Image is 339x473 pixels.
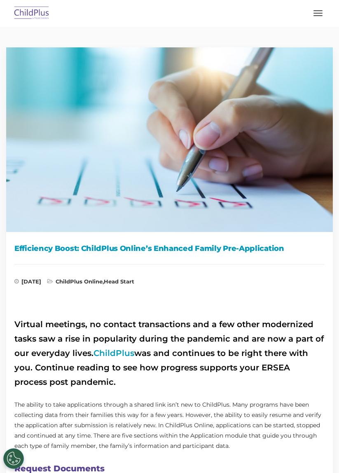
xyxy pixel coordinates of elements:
[47,279,134,287] span: ,
[56,278,103,285] a: ChildPlus Online
[14,400,325,451] p: The ability to take applications through a shared link isn’t new to ChildPlus. Many programs have...
[104,278,134,285] a: Head Start
[14,242,325,255] h1: Efficiency Boost: ChildPlus Online’s Enhanced Family Pre-Application
[12,4,51,23] img: ChildPlus by Procare Solutions
[94,348,134,358] a: ChildPlus
[14,317,325,389] h2: Virtual meetings, no contact transactions and a few other modernized tasks saw a rise in populari...
[14,279,41,287] span: [DATE]
[3,448,24,469] button: Cookies Settings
